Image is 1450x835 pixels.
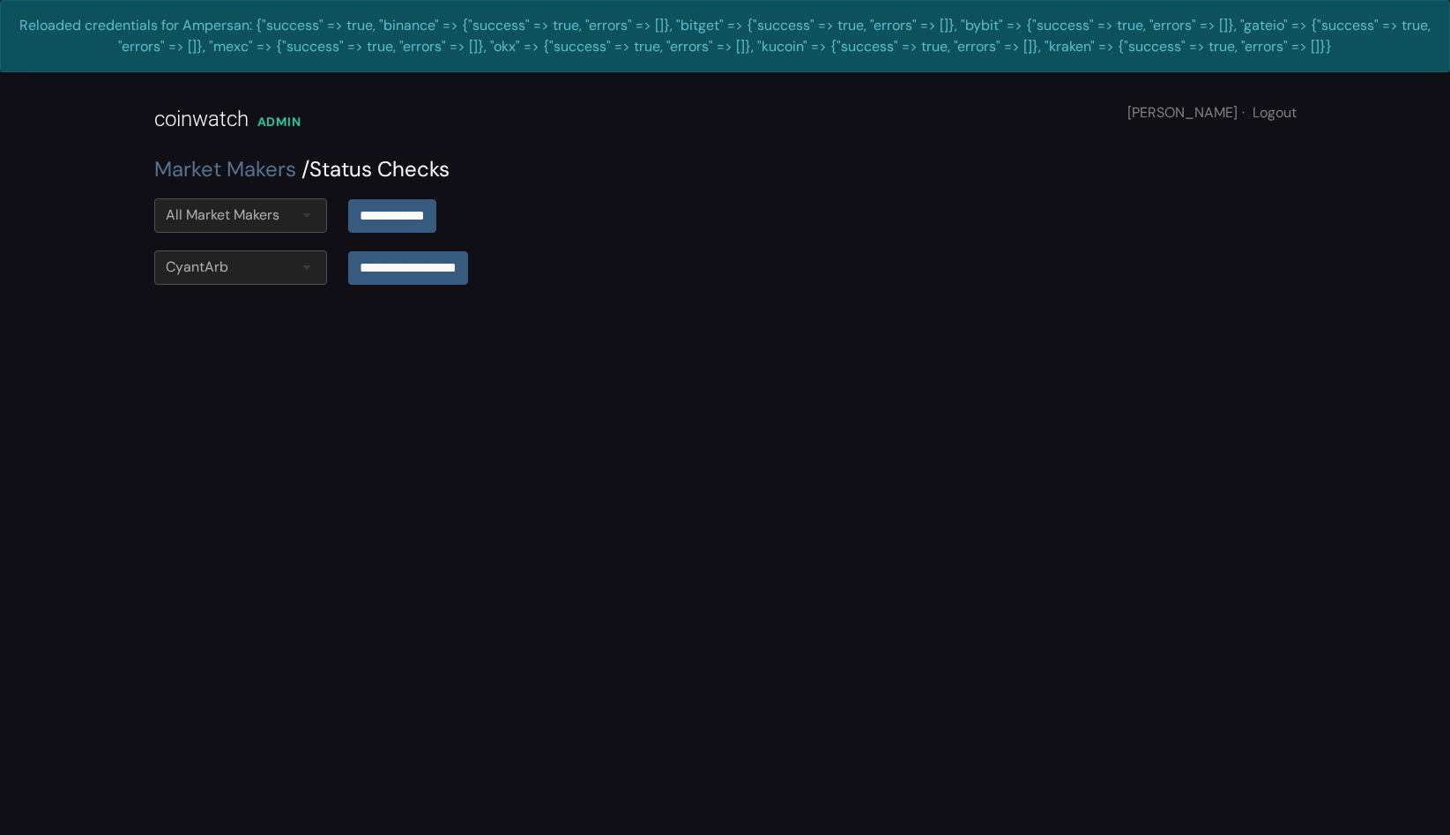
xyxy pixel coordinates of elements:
[154,72,301,153] a: coinwatch ADMIN
[301,155,309,183] span: /
[1253,103,1297,122] a: Logout
[154,155,296,183] a: Market Makers
[257,113,301,131] div: ADMIN
[1127,102,1297,123] div: [PERSON_NAME]
[166,257,228,278] div: CyantArb
[154,153,1297,185] div: Status Checks
[154,103,249,135] div: coinwatch
[166,205,279,226] div: All Market Makers
[1242,103,1245,122] span: ·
